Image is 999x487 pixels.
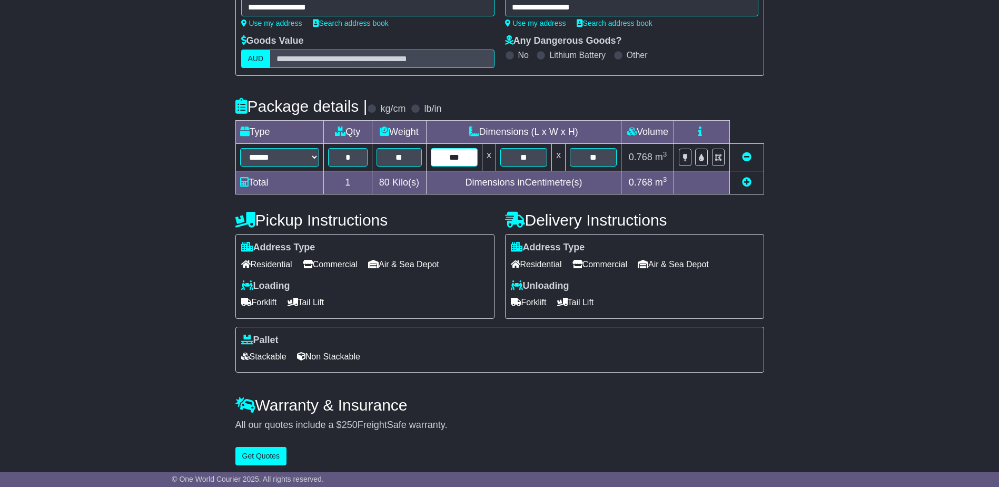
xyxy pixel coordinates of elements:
label: No [518,50,529,60]
label: Address Type [241,242,315,254]
h4: Delivery Instructions [505,211,764,229]
span: 250 [342,420,358,430]
label: Pallet [241,335,279,346]
span: © One World Courier 2025. All rights reserved. [172,475,324,483]
span: Tail Lift [288,294,324,310]
h4: Package details | [235,98,368,115]
h4: Pickup Instructions [235,211,494,229]
td: Volume [621,121,674,144]
span: Air & Sea Depot [638,256,709,272]
div: All our quotes include a $ FreightSafe warranty. [235,420,764,431]
td: 1 [323,171,372,194]
label: Other [627,50,648,60]
label: Unloading [511,280,569,292]
span: Residential [241,256,292,272]
td: Kilo(s) [372,171,427,194]
td: Qty [323,121,372,144]
td: Dimensions in Centimetre(s) [426,171,621,194]
h4: Warranty & Insurance [235,396,764,414]
td: x [552,144,566,171]
a: Add new item [742,177,751,188]
label: kg/cm [380,103,405,115]
a: Search address book [313,19,389,27]
sup: 3 [663,176,667,183]
span: m [655,177,667,188]
a: Remove this item [742,152,751,162]
td: x [482,144,496,171]
span: 0.768 [629,177,652,188]
span: Air & Sea Depot [368,256,439,272]
span: 80 [379,177,390,188]
td: Total [235,171,323,194]
span: Tail Lift [557,294,594,310]
label: Lithium Battery [549,50,606,60]
span: Stackable [241,348,286,365]
span: Forklift [511,294,547,310]
span: Commercial [303,256,358,272]
td: Weight [372,121,427,144]
label: AUD [241,50,271,68]
td: Dimensions (L x W x H) [426,121,621,144]
label: Loading [241,280,290,292]
label: Goods Value [241,35,304,47]
label: Any Dangerous Goods? [505,35,622,47]
a: Use my address [505,19,566,27]
span: Commercial [572,256,627,272]
td: Type [235,121,323,144]
span: Forklift [241,294,277,310]
span: m [655,152,667,162]
button: Get Quotes [235,447,287,465]
a: Search address book [577,19,652,27]
span: 0.768 [629,152,652,162]
label: lb/in [424,103,441,115]
span: Non Stackable [297,348,360,365]
a: Use my address [241,19,302,27]
label: Address Type [511,242,585,254]
span: Residential [511,256,562,272]
sup: 3 [663,150,667,158]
